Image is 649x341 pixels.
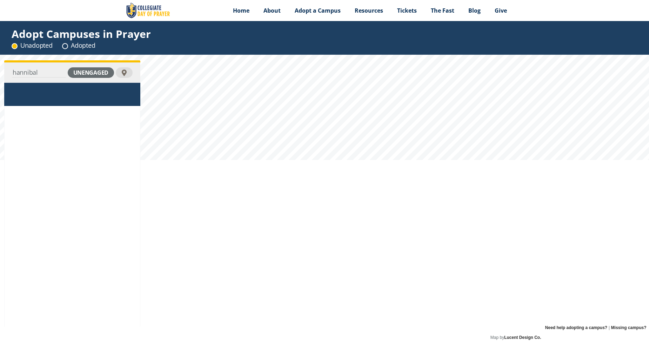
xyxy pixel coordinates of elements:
[424,2,461,19] a: The Fast
[12,68,66,78] input: Find Your Campus
[611,323,647,332] a: Missing campus?
[288,2,348,19] a: Adopt a Campus
[488,2,514,19] a: Give
[488,334,544,341] div: Map by
[233,7,249,14] span: Home
[348,2,390,19] a: Resources
[68,67,114,78] div: unengaged
[12,41,52,50] div: Unadopted
[62,41,95,50] div: Adopted
[468,7,481,14] span: Blog
[431,7,454,14] span: The Fast
[495,7,507,14] span: Give
[226,2,256,19] a: Home
[295,7,341,14] span: Adopt a Campus
[542,323,649,332] div: |
[390,2,424,19] a: Tickets
[263,7,281,14] span: About
[256,2,288,19] a: About
[12,29,151,38] div: Adopt Campuses in Prayer
[461,2,488,19] a: Blog
[355,7,383,14] span: Resources
[545,323,607,332] a: Need help adopting a campus?
[504,335,541,340] a: Lucent Design Co.
[397,7,417,14] span: Tickets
